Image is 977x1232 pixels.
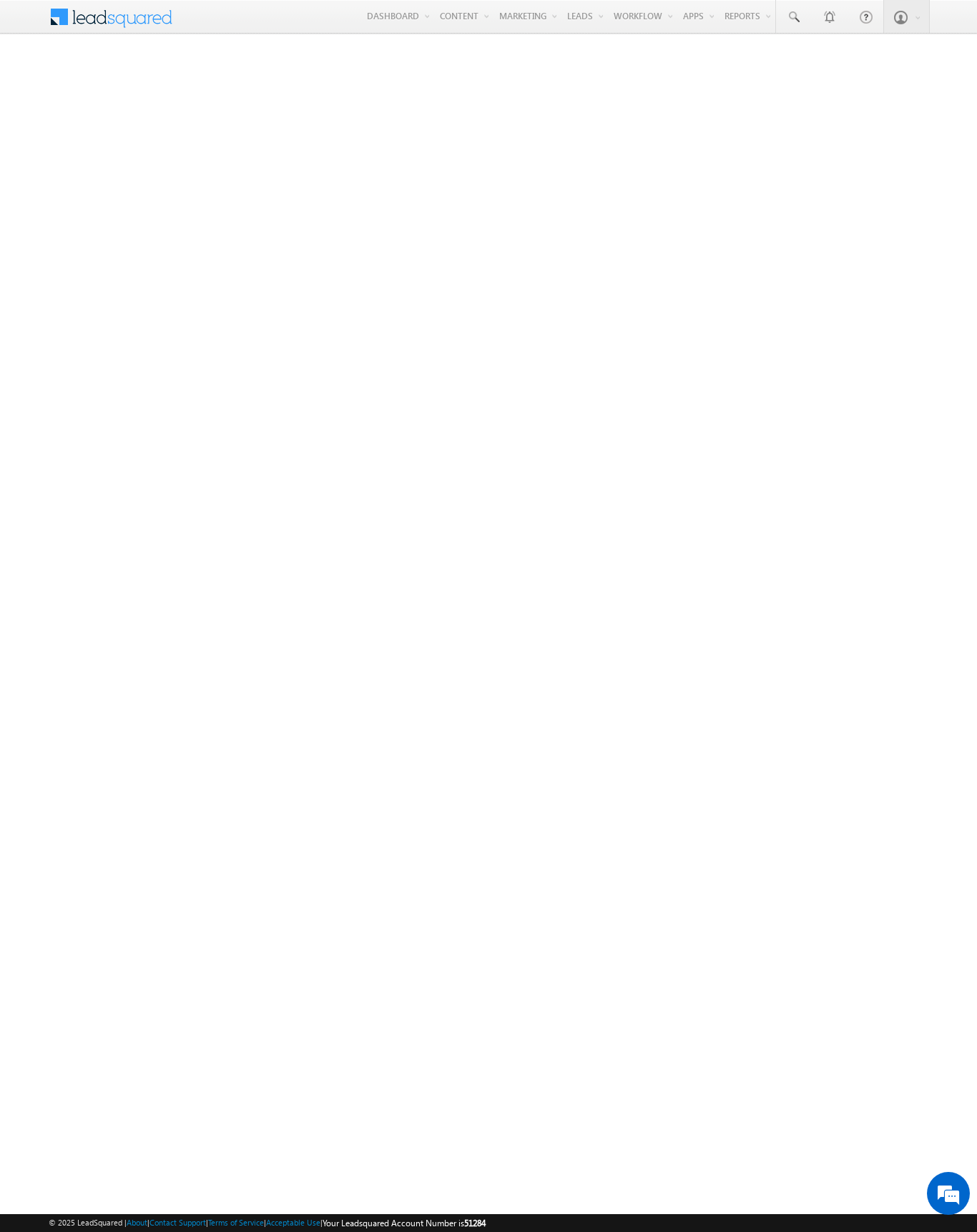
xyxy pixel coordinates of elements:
[49,1216,486,1230] span: © 2025 LeadSquared | | | | |
[149,1218,206,1227] a: Contact Support
[127,1218,147,1227] a: About
[208,1218,264,1227] a: Terms of Service
[464,1218,486,1228] span: 51284
[323,1218,486,1228] span: Your Leadsquared Account Number is
[266,1218,320,1227] a: Acceptable Use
